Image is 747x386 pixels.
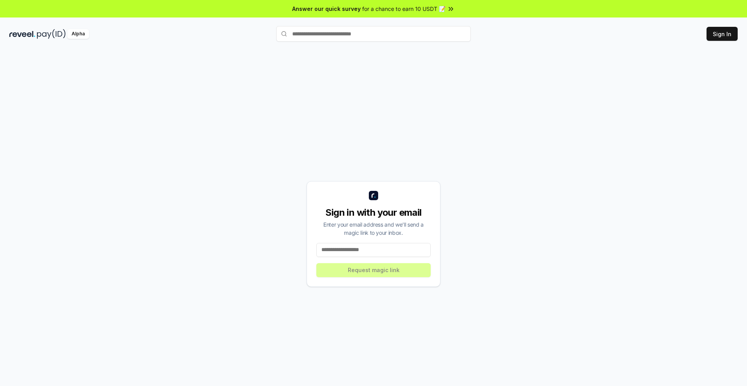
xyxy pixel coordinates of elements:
[9,29,35,39] img: reveel_dark
[316,206,431,219] div: Sign in with your email
[67,29,89,39] div: Alpha
[707,27,738,41] button: Sign In
[292,5,361,13] span: Answer our quick survey
[316,220,431,237] div: Enter your email address and we’ll send a magic link to your inbox.
[362,5,445,13] span: for a chance to earn 10 USDT 📝
[37,29,66,39] img: pay_id
[369,191,378,200] img: logo_small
